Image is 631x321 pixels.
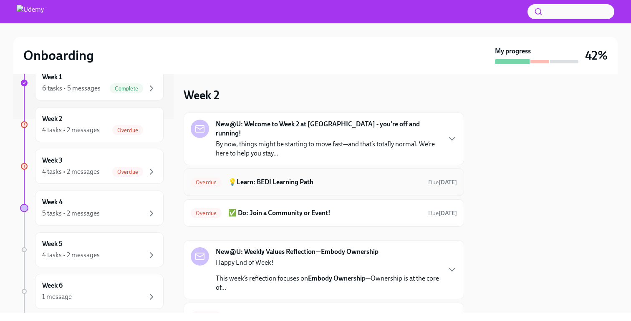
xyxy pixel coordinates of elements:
div: 4 tasks • 2 messages [42,251,100,260]
div: 5 tasks • 2 messages [42,209,100,218]
h6: Week 6 [42,281,63,290]
h6: 💡Learn: BEDI Learning Path [228,178,422,187]
span: Due [428,210,457,217]
p: This week’s reflection focuses on —Ownership is at the core of... [216,274,440,292]
span: Overdue [191,210,222,216]
a: Week 16 tasks • 5 messagesComplete [20,65,164,100]
span: October 5th, 2025 10:00 [428,313,457,321]
a: Week 45 tasks • 2 messages [20,191,164,226]
p: Happy End of Week! [216,258,440,267]
a: Week 34 tasks • 2 messagesOverdue [20,149,164,184]
span: Complete [110,85,143,92]
a: Overdue💡Learn: BEDI Learning PathDue[DATE] [191,176,457,189]
h6: Week 2 [42,114,62,123]
span: Overdue [191,179,222,186]
h6: Week 3 [42,156,63,165]
span: Overdue [112,169,143,175]
div: 6 tasks • 5 messages [42,84,101,93]
a: Week 24 tasks • 2 messagesOverdue [20,107,164,142]
h6: Week 5 [42,239,63,248]
img: Udemy [17,5,44,18]
strong: [DATE] [439,179,457,186]
span: October 4th, 2025 10:00 [428,178,457,186]
h6: Week 1 [42,73,62,82]
strong: [DATE] [439,210,457,217]
strong: Embody Ownership [308,274,366,282]
div: 4 tasks • 2 messages [42,167,100,176]
a: Overdue✅ Do: Join a Community or Event!Due[DATE] [191,206,457,220]
span: Due [428,179,457,186]
h6: Values Reflection: Embody Ownership [228,312,422,321]
a: Week 54 tasks • 2 messages [20,232,164,267]
span: October 4th, 2025 10:00 [428,209,457,217]
h2: Onboarding [23,47,94,64]
div: 1 message [42,292,72,301]
strong: New@U: Weekly Values Reflection—Embody Ownership [216,247,379,256]
span: Overdue [112,127,143,133]
h6: Week 4 [42,198,63,207]
p: By now, things might be starting to move fast—and that’s totally normal. We’re here to help you s... [216,140,440,158]
strong: My progress [495,47,531,56]
h3: Week 2 [184,88,220,103]
h6: ✅ Do: Join a Community or Event! [228,208,422,218]
h3: 42% [585,48,608,63]
a: Week 61 message [20,274,164,309]
strong: New@U: Welcome to Week 2 at [GEOGRAPHIC_DATA] - you're off and running! [216,120,440,138]
div: 4 tasks • 2 messages [42,125,100,135]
